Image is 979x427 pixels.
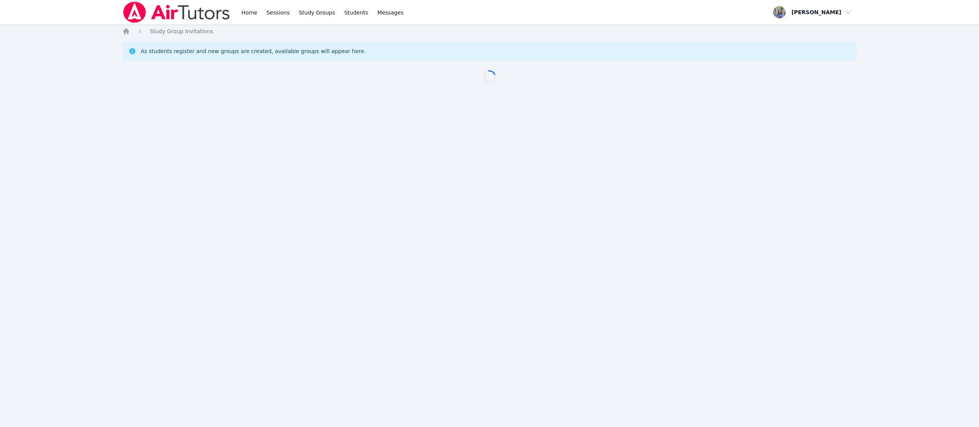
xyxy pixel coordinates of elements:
[122,2,231,23] img: Air Tutors
[141,47,366,55] div: As students register and new groups are created, available groups will appear here.
[122,27,857,35] nav: Breadcrumb
[150,27,213,35] a: Study Group Invitations
[150,28,213,34] span: Study Group Invitations
[377,9,404,16] span: Messages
